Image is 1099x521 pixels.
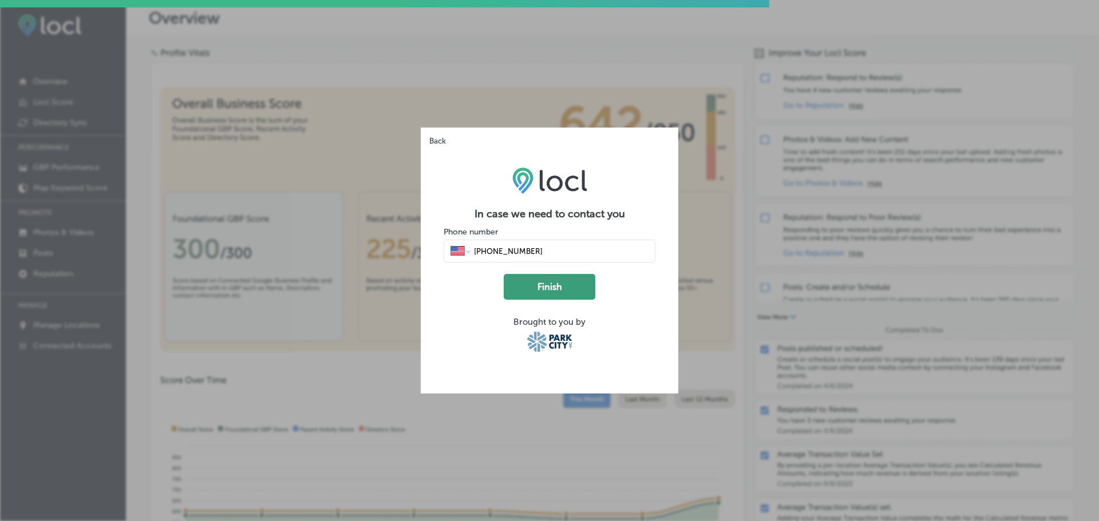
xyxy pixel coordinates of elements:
h2: In case we need to contact you [444,208,655,220]
img: Park City [527,332,572,352]
input: Phone number [473,246,649,256]
label: Phone number [444,227,498,237]
img: LOCL logo [512,167,587,193]
button: Finish [504,274,595,300]
button: Back [421,128,449,146]
div: Brought to you by [444,317,655,327]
